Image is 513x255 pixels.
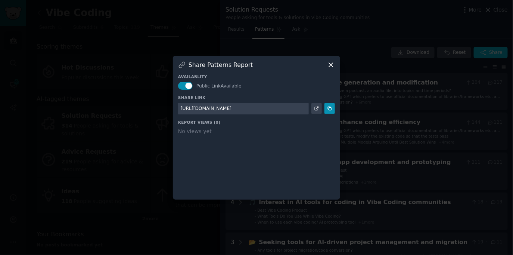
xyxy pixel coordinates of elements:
[178,120,335,125] h3: Report Views ( 0 )
[196,83,242,89] span: Public Link Available
[178,95,335,100] h3: Share Link
[178,74,335,79] h3: Availablity
[178,127,335,135] div: No views yet
[181,105,231,112] div: [URL][DOMAIN_NAME]
[189,61,253,69] h3: Share Patterns Report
